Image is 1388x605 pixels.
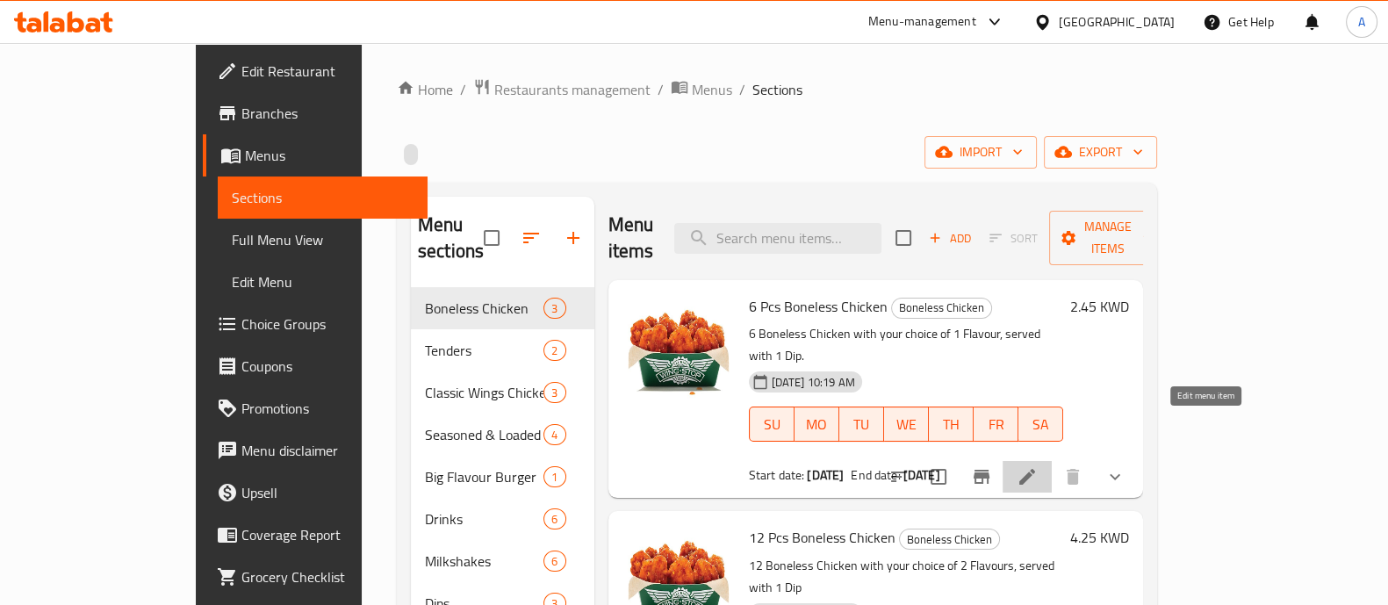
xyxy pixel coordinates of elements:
[802,412,832,437] span: MO
[608,212,654,264] h2: Menu items
[900,529,999,550] span: Boneless Chicken
[544,300,565,317] span: 3
[892,298,991,318] span: Boneless Chicken
[922,225,978,252] button: Add
[960,456,1003,498] button: Branch-specific-item
[411,540,594,582] div: Milkshakes6
[851,464,900,486] span: End date:
[411,371,594,414] div: Classic Wings Chicken3
[891,412,922,437] span: WE
[460,79,466,100] li: /
[425,551,543,572] span: Milkshakes
[411,498,594,540] div: Drinks6
[241,103,414,124] span: Branches
[411,287,594,329] div: Boneless Chicken3
[552,217,594,259] button: Add section
[926,228,974,248] span: Add
[203,92,428,134] a: Branches
[974,407,1018,442] button: FR
[510,217,552,259] span: Sort sections
[425,466,543,487] span: Big Flavour Burger
[749,524,895,551] span: 12 Pcs Boneless Chicken
[1052,456,1094,498] button: delete
[203,50,428,92] a: Edit Restaurant
[543,466,565,487] div: items
[1059,12,1175,32] div: [GEOGRAPHIC_DATA]
[425,298,543,319] span: Boneless Chicken
[543,298,565,319] div: items
[1063,216,1153,260] span: Manage items
[203,472,428,514] a: Upsell
[749,407,795,442] button: SU
[1070,294,1129,319] h6: 2.45 KWD
[494,79,651,100] span: Restaurants management
[692,79,732,100] span: Menus
[878,456,920,498] button: sort-choices
[752,79,802,100] span: Sections
[622,294,735,407] img: 6 Pcs Boneless Chicken
[939,141,1023,163] span: import
[543,551,565,572] div: items
[425,424,543,445] span: Seasoned & Loaded Fries
[544,469,565,486] span: 1
[232,271,414,292] span: Edit Menu
[241,524,414,545] span: Coverage Report
[1049,211,1167,265] button: Manage items
[425,340,543,361] span: Tenders
[218,176,428,219] a: Sections
[924,136,1037,169] button: import
[807,464,844,486] b: [DATE]
[978,225,1049,252] span: Select section first
[411,329,594,371] div: Tenders2
[749,555,1064,599] p: 12 Boneless Chicken with your choice of 2 Flavours, served with 1 Dip
[241,566,414,587] span: Grocery Checklist
[981,412,1011,437] span: FR
[418,212,484,264] h2: Menu sections
[885,220,922,256] span: Select section
[868,11,976,32] div: Menu-management
[411,414,594,456] div: Seasoned & Loaded Fries4
[544,385,565,401] span: 3
[543,508,565,529] div: items
[241,482,414,503] span: Upsell
[245,145,414,166] span: Menus
[846,412,877,437] span: TU
[232,187,414,208] span: Sections
[203,514,428,556] a: Coverage Report
[543,340,565,361] div: items
[425,508,543,529] span: Drinks
[203,387,428,429] a: Promotions
[241,356,414,377] span: Coupons
[473,78,651,101] a: Restaurants management
[891,298,992,319] div: Boneless Chicken
[922,225,978,252] span: Add item
[674,223,881,254] input: search
[544,553,565,570] span: 6
[411,456,594,498] div: Big Flavour Burger1
[936,412,967,437] span: TH
[203,556,428,598] a: Grocery Checklist
[749,323,1064,367] p: 6 Boneless Chicken with your choice of 1 Flavour, served with 1 Dip.
[795,407,839,442] button: MO
[839,407,884,442] button: TU
[397,78,1157,101] nav: breadcrumb
[1018,407,1063,442] button: SA
[1070,525,1129,550] h6: 4.25 KWD
[218,261,428,303] a: Edit Menu
[1025,412,1056,437] span: SA
[757,412,787,437] span: SU
[884,407,929,442] button: WE
[232,229,414,250] span: Full Menu View
[241,61,414,82] span: Edit Restaurant
[671,78,732,101] a: Menus
[425,382,543,403] span: Classic Wings Chicken
[544,427,565,443] span: 4
[543,424,565,445] div: items
[544,511,565,528] span: 6
[473,220,510,256] span: Select all sections
[749,464,805,486] span: Start date:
